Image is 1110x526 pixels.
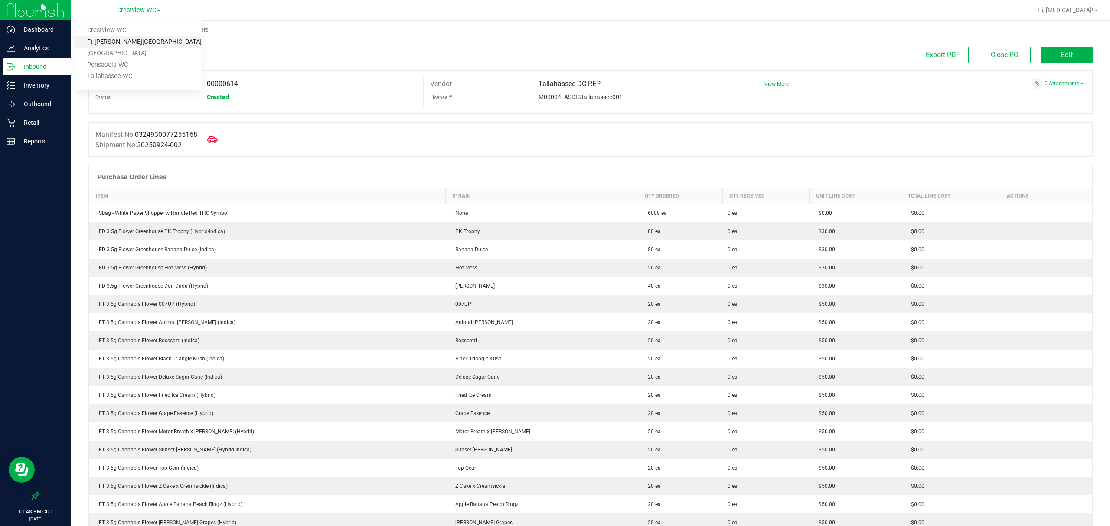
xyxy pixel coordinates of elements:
span: $0.00 [907,247,924,253]
span: 0 ea [728,500,738,508]
span: 0 ea [728,373,738,381]
span: 0 ea [728,300,738,308]
span: 80 ea [643,247,661,253]
div: SBag - White Paper Shopper w Handle Red THC Symbol [95,209,441,217]
span: $0.00 [907,283,924,289]
span: Export PDF [926,51,960,59]
a: Pensacola WC [75,59,202,71]
label: Manifest No: [95,130,197,140]
span: $50.00 [814,501,835,507]
div: FD 3.5g Flower Greenhouse Hot Mess (Hybrid) [95,264,441,272]
th: Total Line Cost [901,188,1000,204]
span: 0 ea [728,209,738,217]
span: $0.00 [907,447,924,453]
button: Edit [1041,47,1093,63]
span: Attach a document [1032,78,1043,89]
inline-svg: Inbound [7,62,15,71]
p: Inbound [15,62,67,72]
span: Grape Essence [451,410,490,416]
a: [GEOGRAPHIC_DATA] [75,48,202,59]
span: $0.00 [907,465,924,471]
span: $0.00 [907,483,924,489]
span: Hi, [MEDICAL_DATA]! [1038,6,1094,13]
a: Purchase Orders [71,21,305,39]
div: FT 3.5g Cannabis Flower Top Gear (Indica) [95,464,441,472]
span: $0.00 [814,210,832,216]
span: 0 ea [728,482,738,490]
span: 0 ea [728,246,738,253]
span: 20 ea [643,410,661,416]
span: 20 ea [643,338,661,344]
span: 20 ea [643,374,661,380]
span: $0.00 [907,429,924,435]
p: Analytics [15,43,67,53]
span: 0 ea [728,409,738,417]
span: 0 ea [728,318,738,326]
p: [DATE] [4,516,67,522]
span: Bosscotti [451,338,477,344]
span: 20 ea [643,429,661,435]
span: $30.00 [814,228,835,234]
span: Mark as Arrived [204,131,221,148]
span: Top Gear [451,465,476,471]
span: $50.00 [814,410,835,416]
span: [PERSON_NAME] [451,283,495,289]
span: $50.00 [814,483,835,489]
inline-svg: Retail [7,118,15,127]
span: $50.00 [814,338,835,344]
span: $0.00 [907,301,924,307]
h1: Purchase Order Lines [98,173,166,180]
span: 0 ea [728,428,738,435]
span: $0.00 [907,501,924,507]
span: Created [207,94,229,101]
p: Inventory [15,80,67,91]
th: Qty Received [722,188,809,204]
span: $50.00 [814,520,835,526]
button: Close PO [979,47,1031,63]
span: $0.00 [907,374,924,380]
a: 0 Attachments [1045,81,1084,87]
span: Apple Banana Peach Ringz [451,501,519,507]
span: Fried Ice Cream [451,392,492,398]
a: Tallahassee WC [75,71,202,82]
label: Pin the sidebar to full width on large screens [31,491,40,500]
span: 20 ea [643,483,661,489]
span: $0.00 [907,228,924,234]
div: FT 3.5g Cannabis Flower Deluxe Sugar Cane (Indica) [95,373,441,381]
div: FT 3.5g Cannabis Flower 007UP (Hybrid) [95,300,441,308]
span: $0.00 [907,392,924,398]
span: $0.00 [907,410,924,416]
th: Qty Ordered [638,188,723,204]
span: 0 ea [728,264,738,272]
p: Retail [15,117,67,128]
span: 6000 ea [643,210,667,216]
span: 0 ea [728,391,738,399]
span: $30.00 [814,283,835,289]
span: 20 ea [643,356,661,362]
span: 0324930077255168 [135,130,197,139]
div: FT 3.5g Cannabis Flower Fried Ice Cream (Hybrid) [95,391,441,399]
span: Tallahassee DC REP [539,80,601,88]
div: FT 3.5g Cannabis Flower Black Triangle Kush (Indica) [95,355,441,363]
a: View More [764,81,789,87]
span: 20 ea [643,501,661,507]
span: 0 ea [728,464,738,472]
span: 40 ea [643,283,661,289]
th: Actions [1000,188,1092,204]
div: FD 3.5g Flower Greenhouse Don Dada (Hybrid) [95,282,441,290]
span: $50.00 [814,447,835,453]
button: Export PDF [917,47,969,63]
span: Motor Breath x [PERSON_NAME] [451,429,530,435]
span: $0.00 [907,338,924,344]
a: Ft [PERSON_NAME][GEOGRAPHIC_DATA] [75,36,202,48]
span: M00004FASDISTallahassee001 [539,94,623,101]
th: Unit Line Cost [809,188,901,204]
div: FD 3.5g Flower Greenhouse Banana Dulce (Indica) [95,246,441,253]
span: $0.00 [907,319,924,325]
span: 0 ea [728,355,738,363]
div: FT 3.5g Cannabis Flower Bosscotti (Indica) [95,337,441,344]
p: 01:48 PM CDT [4,508,67,516]
div: FT 3.5g Cannabis Flower Grape Essence (Hybrid) [95,409,441,417]
span: $0.00 [907,265,924,271]
div: FD 3.5g Flower Greenhouse PK Trophy (Hybrid-Indica) [95,227,441,235]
